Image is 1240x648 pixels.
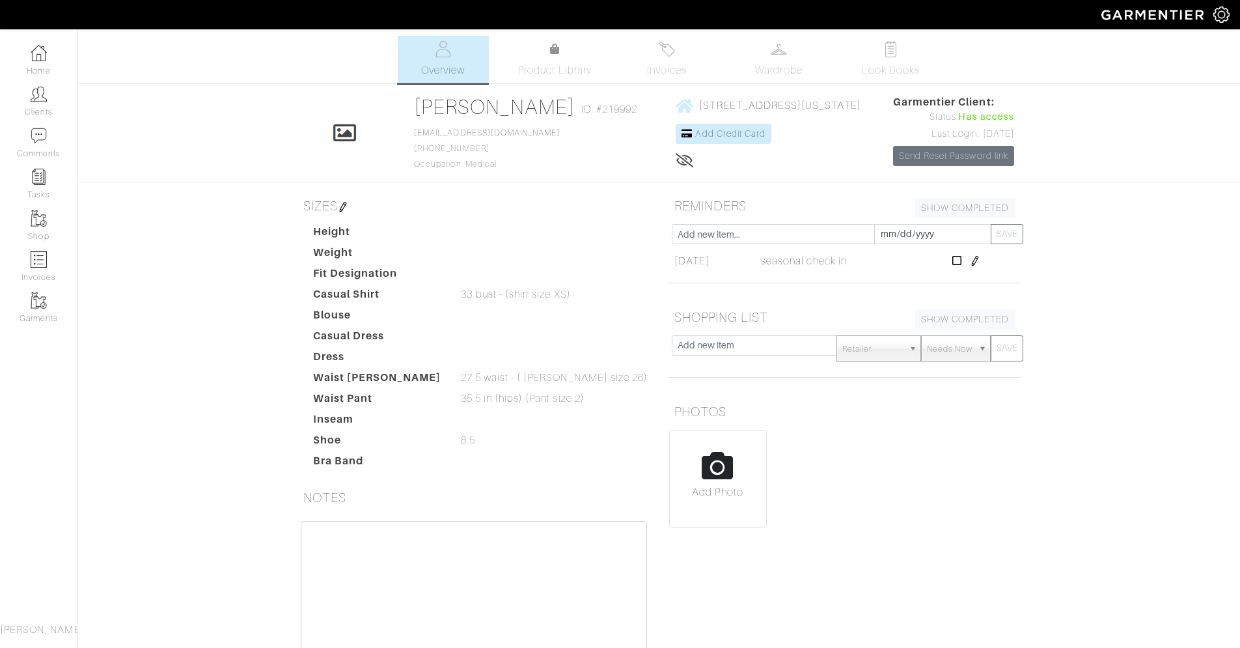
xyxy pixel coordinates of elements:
[303,432,452,453] dt: Shoe
[31,292,47,309] img: garments-icon-b7da505a4dc4fd61783c78ac3ca0ef83fa9d6f193b1c9dc38574b1d14d53ca28.png
[672,224,875,244] input: Add new item...
[695,128,765,139] span: Add Credit Card
[303,349,452,370] dt: Dress
[414,95,575,119] a: [PERSON_NAME]
[669,304,1021,330] h5: SHOPPING LIST
[676,97,861,113] a: [STREET_ADDRESS][US_STATE]
[893,146,1014,166] a: Send Reset Password link
[761,253,847,269] span: seasonal check in
[303,287,452,307] dt: Casual Shirt
[31,86,47,102] img: clients-icon-6bae9207a08558b7cb47a8932f037763ab4055f8c8b6bfacd5dc20c3e0201464.png
[303,224,452,245] dt: Height
[970,256,980,266] img: pen-cf24a1663064a2ec1b9c1bd2387e9de7a2fa800b781884d57f21acf72779bad2.png
[893,110,1014,124] div: Status:
[298,485,650,511] h5: NOTES
[461,370,648,386] span: 27.5 waist - ( [PERSON_NAME] size 26)
[461,287,570,302] span: 33 bust - (shirt size XS)
[303,245,452,266] dt: Weight
[303,307,452,328] dt: Blouse
[893,127,1014,141] div: Last Login: [DATE]
[31,251,47,268] img: orders-icon-0abe47150d42831381b5fb84f609e132dff9fe21cb692f30cb5eec754e2cba89.png
[510,42,601,78] a: Product Library
[303,370,452,391] dt: Waist [PERSON_NAME]
[1213,7,1230,23] img: gear-icon-white-bd11855cb880d31180b6d7d6211b90ccbf57a29d726f0c71d8c61bd08dd39cc2.png
[647,63,687,78] span: Invoices
[842,336,903,362] span: Retailer
[303,391,452,412] dt: Waist Pant
[734,36,825,83] a: Wardrobe
[303,328,452,349] dt: Casual Dress
[669,399,1021,425] h5: PHOTOS
[581,102,638,117] span: ID: #219992
[622,36,713,83] a: Invoices
[915,198,1015,218] a: SHOW COMPLETED
[31,45,47,61] img: dashboard-icon-dbcd8f5a0b271acd01030246c82b418ddd0df26cd7fceb0bd07c9910d44c42f6.png
[669,193,1021,219] h5: REMINDERS
[435,41,451,57] img: basicinfo-40fd8af6dae0f16599ec9e87c0ef1c0a1fdea2edbe929e3d69a839185d80c458.svg
[672,335,838,356] input: Add new item
[31,169,47,185] img: reminder-icon-8004d30b9f0a5d33ae49ab947aed9ed385cf756f9e5892f1edd6e32f2345188e.png
[893,94,1014,110] span: Garmentier Client:
[846,36,937,83] a: Look Books
[674,253,710,269] span: [DATE]
[915,309,1015,330] a: SHOW COMPLETED
[461,391,584,406] span: 35.5 in (hips) (Pant size 2)
[518,63,592,78] span: Product Library
[771,41,787,57] img: wardrobe-487a4870c1b7c33e795ec22d11cfc2ed9d08956e64fb3008fe2437562e282088.svg
[338,202,348,212] img: pen-cf24a1663064a2ec1b9c1bd2387e9de7a2fa800b781884d57f21acf72779bad2.png
[461,432,475,448] span: 8.5
[298,193,650,219] h5: SIZES
[414,128,560,169] span: [PHONE_NUMBER] Occupation: Medical
[421,63,465,78] span: Overview
[414,128,560,137] a: [EMAIL_ADDRESS][DOMAIN_NAME]
[958,110,1014,124] span: Has access
[303,266,452,287] dt: Fit Designation
[676,124,771,144] a: Add Credit Card
[927,336,972,362] span: Needs Now
[31,128,47,144] img: comment-icon-a0a6a9ef722e966f86d9cbdc48e553b5cf19dbc54f86b18d962a5391bc8f6eb6.png
[659,41,675,57] img: orders-27d20c2124de7fd6de4e0e44c1d41de31381a507db9b33961299e4e07d508b8c.svg
[991,224,1023,244] button: SAVE
[755,63,802,78] span: Wardrobe
[303,453,452,474] dt: Bra Band
[991,335,1023,361] button: SAVE
[1095,3,1213,26] img: garmentier-logo-header-white-b43fb05a5012e4ada735d5af1a66efaba907eab6374d6393d1fbf88cb4ef424d.png
[862,63,920,78] span: Look Books
[31,210,47,227] img: garments-icon-b7da505a4dc4fd61783c78ac3ca0ef83fa9d6f193b1c9dc38574b1d14d53ca28.png
[699,100,861,111] span: [STREET_ADDRESS][US_STATE]
[398,36,489,83] a: Overview
[883,41,899,57] img: todo-9ac3debb85659649dc8f770b8b6100bb5dab4b48dedcbae339e5042a72dfd3cc.svg
[303,412,452,432] dt: Inseam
